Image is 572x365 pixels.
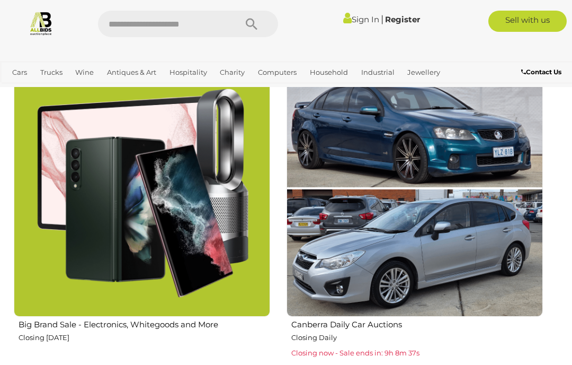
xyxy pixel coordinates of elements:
a: [GEOGRAPHIC_DATA] [76,81,159,99]
a: Computers [254,64,301,81]
b: Contact Us [521,68,561,76]
h2: Canberra Daily Car Auctions [291,318,543,329]
img: Canberra Daily Car Auctions [287,60,543,317]
a: Big Brand Sale - Electronics, Whitegoods and More Closing [DATE] [13,59,270,360]
a: Antiques & Art [103,64,160,81]
a: Jewellery [403,64,444,81]
a: Wine [71,64,98,81]
h2: Big Brand Sale - Electronics, Whitegoods and More [19,318,270,329]
span: | [381,13,383,25]
a: Hospitality [165,64,211,81]
button: Search [225,11,278,37]
img: Big Brand Sale - Electronics, Whitegoods and More [14,60,270,317]
a: Charity [216,64,249,81]
a: Industrial [357,64,399,81]
a: Sell with us [488,11,567,32]
p: Closing [DATE] [19,332,270,344]
a: Trucks [36,64,67,81]
a: Sign In [343,14,379,24]
span: Closing now - Sale ends in: 9h 8m 37s [291,349,419,357]
a: Office [8,81,37,99]
img: Allbids.com.au [29,11,53,36]
a: Cars [8,64,31,81]
a: Register [385,14,420,24]
a: Canberra Daily Car Auctions Closing Daily Closing now - Sale ends in: 9h 8m 37s [286,59,543,360]
a: Contact Us [521,66,564,78]
a: Sports [41,81,71,99]
a: Household [306,64,352,81]
p: Closing Daily [291,332,543,344]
